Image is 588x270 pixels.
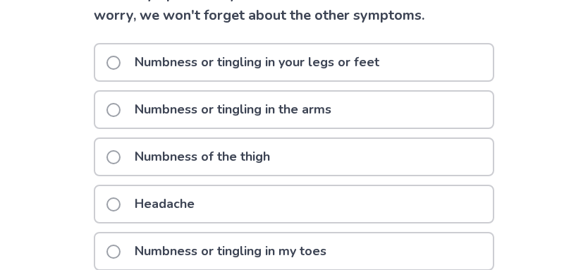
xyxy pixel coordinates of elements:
p: Numbness or tingling in my toes [126,233,335,269]
p: Numbness or tingling in the arms [126,92,340,128]
p: Headache [126,186,203,222]
p: Numbness of the thigh [126,139,278,175]
p: Numbness or tingling in your legs or feet [126,44,388,80]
